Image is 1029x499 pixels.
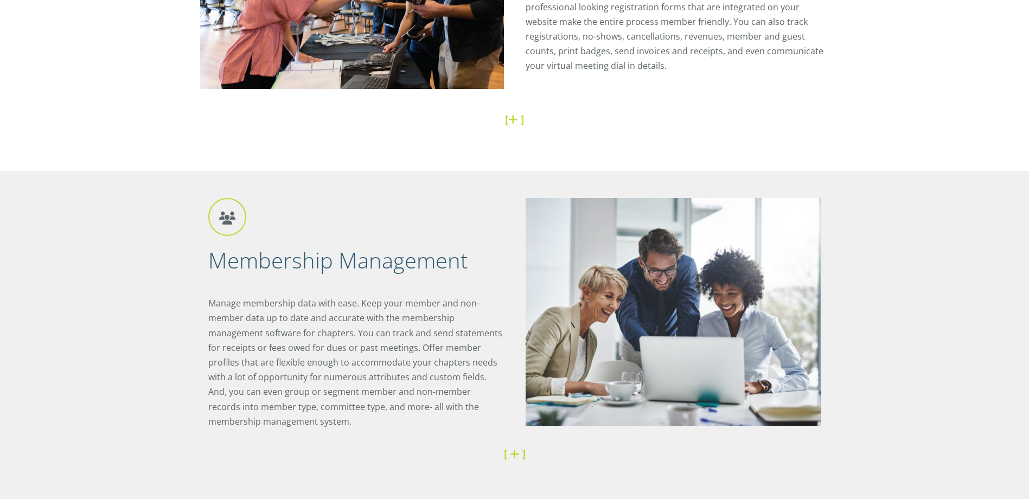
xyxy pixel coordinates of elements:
[208,296,504,429] p: Manage membership data with ease. Keep your member and non-member data up to date and accurate wi...
[526,198,821,426] img: Membership Management
[521,112,524,126] strong: ]
[208,246,504,274] h2: Membership Management
[504,446,507,461] strong: [
[505,112,508,126] strong: [
[522,446,526,461] strong: ]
